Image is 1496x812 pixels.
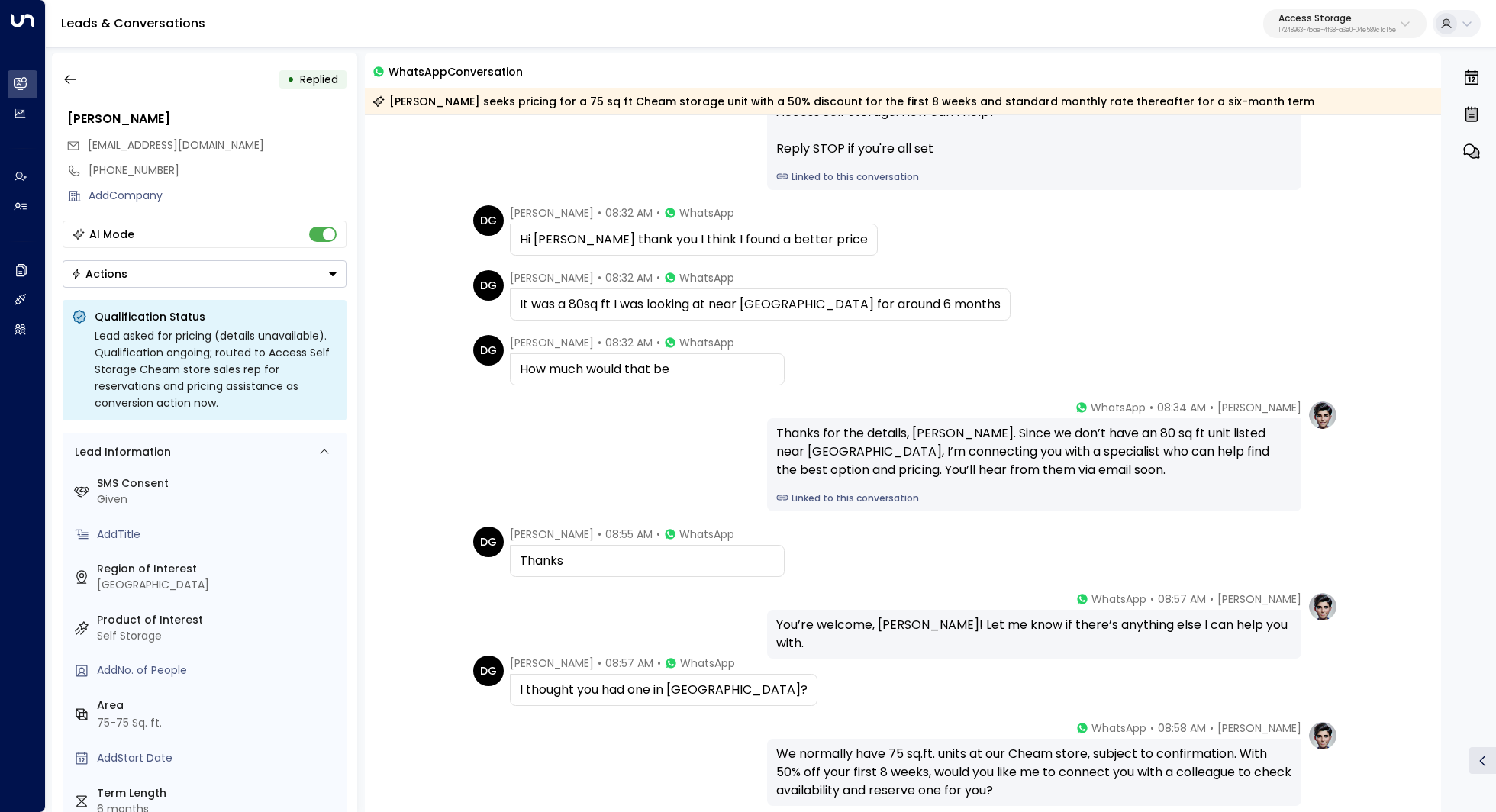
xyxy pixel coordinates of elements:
span: • [1149,400,1153,415]
span: WhatsApp [1091,400,1146,415]
span: 08:57 AM [605,656,653,671]
span: WhatsApp [1091,591,1146,607]
p: 17248963-7bae-4f68-a6e0-04e589c1c15e [1278,27,1396,34]
span: [PERSON_NAME] [1217,720,1301,736]
span: • [656,270,660,285]
span: • [598,335,601,350]
span: 08:32 AM [605,270,653,285]
span: WhatsApp [679,205,734,221]
span: • [598,527,601,542]
div: AddCompany [89,188,347,204]
span: [PERSON_NAME] [510,270,594,285]
div: Self Storage [97,628,340,644]
span: WhatsApp [679,527,734,542]
div: Hi [PERSON_NAME] thank you I think I found a better price [520,230,868,249]
div: Thanks for the details, [PERSON_NAME]. Since we don’t have an 80 sq ft unit listed near [GEOGRAPH... [776,424,1292,479]
label: Region of Interest [97,561,340,577]
span: • [657,656,661,671]
span: • [656,205,660,221]
span: 08:58 AM [1158,720,1206,736]
span: • [656,527,660,542]
div: Thanks [520,552,775,570]
span: daisygriffiths21@outlook.com [88,137,264,153]
label: SMS Consent [97,475,340,491]
label: Product of Interest [97,612,340,628]
div: AddNo. of People [97,662,340,678]
div: DG [473,656,504,686]
span: WhatsApp [679,335,734,350]
a: Linked to this conversation [776,491,1292,505]
div: Lead Information [69,444,171,460]
button: Access Storage17248963-7bae-4f68-a6e0-04e589c1c15e [1263,9,1427,38]
span: [PERSON_NAME] [510,205,594,221]
span: Replied [300,72,338,87]
img: profile-logo.png [1307,400,1338,430]
label: Area [97,698,340,714]
div: I thought you had one in [GEOGRAPHIC_DATA]? [520,681,808,699]
div: AddTitle [97,527,340,543]
div: AI Mode [89,227,134,242]
span: 08:34 AM [1157,400,1206,415]
p: Qualification Status [95,309,337,324]
div: [PERSON_NAME] [67,110,347,128]
span: WhatsApp [1091,720,1146,736]
div: Hi [PERSON_NAME] - it's [PERSON_NAME]. I wanted to follow up on your request with Access Self Sto... [776,85,1292,158]
div: Actions [71,267,127,281]
span: • [598,270,601,285]
div: AddStart Date [97,750,340,766]
span: • [598,656,601,671]
div: DG [473,205,504,236]
span: 08:32 AM [605,205,653,221]
a: Linked to this conversation [776,170,1292,184]
span: • [598,205,601,221]
button: Actions [63,260,347,288]
div: DG [473,527,504,557]
div: 75-75 Sq. ft. [97,715,162,731]
div: Given [97,491,340,507]
img: profile-logo.png [1307,720,1338,751]
div: How much would that be [520,360,775,379]
div: [PHONE_NUMBER] [89,163,347,179]
span: [EMAIL_ADDRESS][DOMAIN_NAME] [88,137,264,153]
div: We normally have 75 sq.ft. units at our Cheam store, subject to confirmation. With 50% off your f... [776,745,1292,800]
span: [PERSON_NAME] [1217,591,1301,607]
span: • [1210,591,1214,607]
span: WhatsApp [679,270,734,285]
div: Button group with a nested menu [63,260,347,288]
div: [GEOGRAPHIC_DATA] [97,577,340,593]
label: Term Length [97,785,340,801]
span: [PERSON_NAME] [510,527,594,542]
span: • [1150,591,1154,607]
span: WhatsApp Conversation [389,63,523,80]
div: Lead asked for pricing (details unavailable). Qualification ongoing; routed to Access Self Storag... [95,327,337,411]
a: Leads & Conversations [61,14,205,32]
span: [PERSON_NAME] [510,656,594,671]
span: 08:55 AM [605,527,653,542]
span: • [1210,400,1214,415]
span: WhatsApp [680,656,735,671]
span: [PERSON_NAME] [1217,400,1301,415]
span: [PERSON_NAME] [510,335,594,350]
div: • [287,66,295,93]
span: 08:57 AM [1158,591,1206,607]
span: • [1210,720,1214,736]
div: It was a 80sq ft I was looking at near [GEOGRAPHIC_DATA] for around 6 months [520,295,1001,314]
span: • [656,335,660,350]
p: Access Storage [1278,14,1396,23]
img: profile-logo.png [1307,591,1338,622]
div: You’re welcome, [PERSON_NAME]! Let me know if there’s anything else I can help you with. [776,616,1292,652]
div: DG [473,335,504,366]
div: DG [473,270,504,301]
span: • [1150,720,1154,736]
span: 08:32 AM [605,335,653,350]
div: [PERSON_NAME] seeks pricing for a 75 sq ft Cheam storage unit with a 50% discount for the first 8... [372,94,1314,109]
